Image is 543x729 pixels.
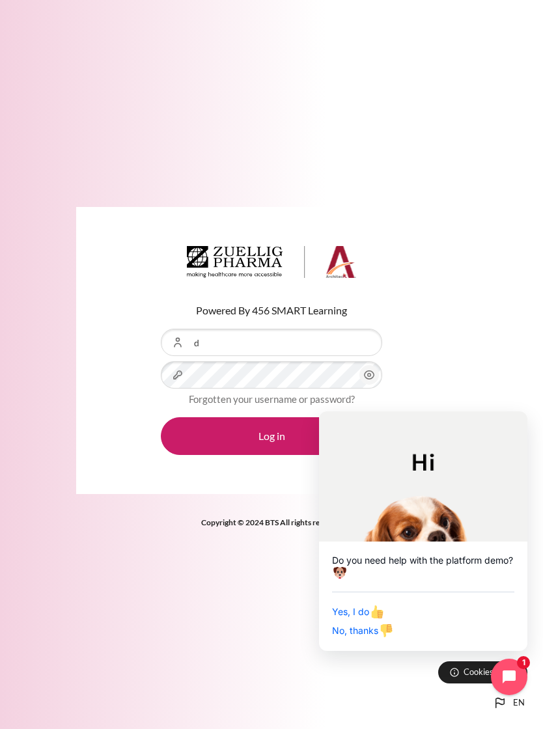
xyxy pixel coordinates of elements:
[201,517,342,527] strong: Copyright © 2024 BTS All rights reserved
[464,666,518,678] span: Cookies notice
[161,329,382,356] input: Username or Email Address
[487,690,530,716] button: Languages
[161,303,382,318] p: Powered By 456 SMART Learning
[187,246,356,284] a: Architeck
[187,246,356,279] img: Architeck
[513,696,525,709] span: en
[438,661,527,683] button: Cookies notice
[189,393,355,405] a: Forgotten your username or password?
[161,417,382,455] button: Log in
